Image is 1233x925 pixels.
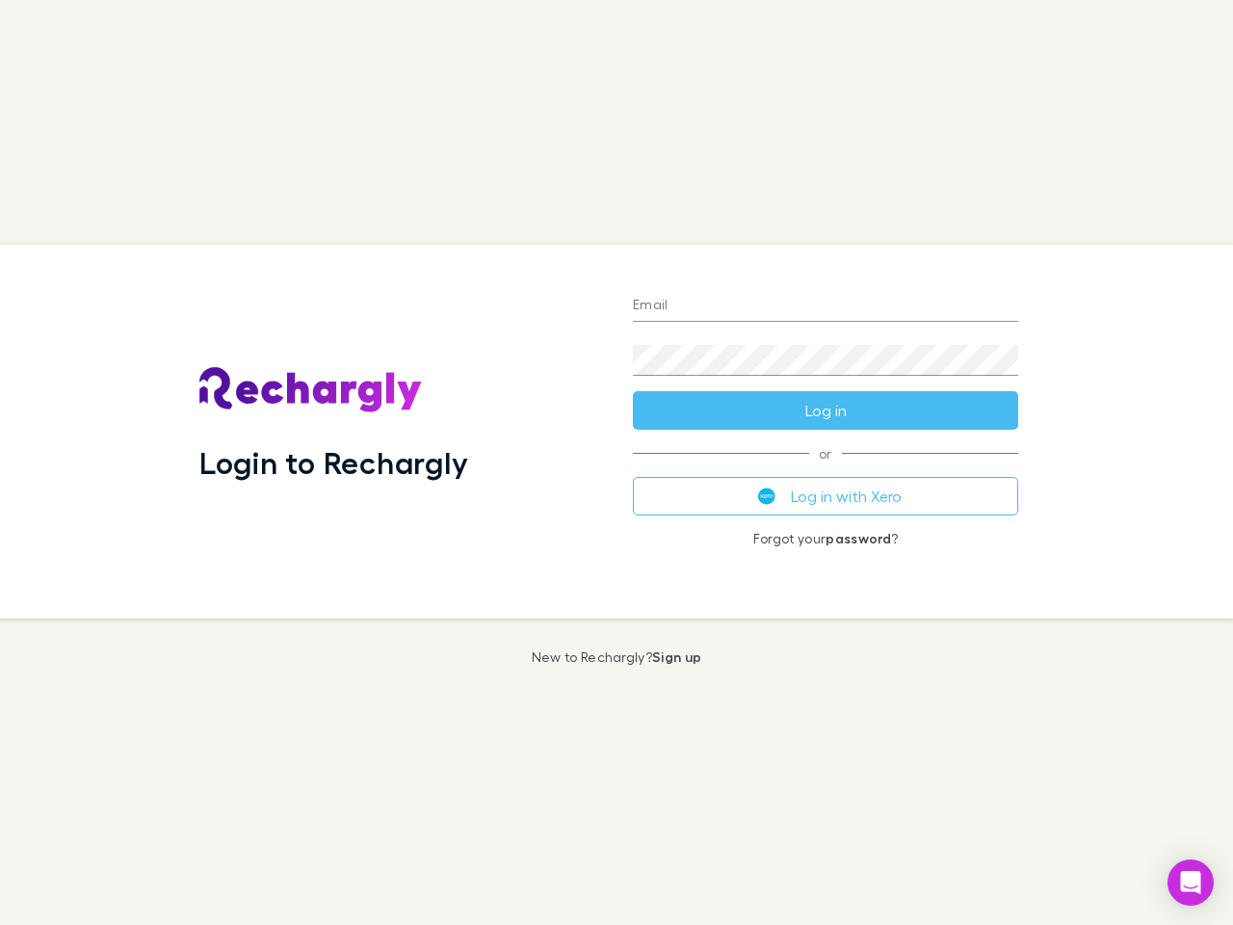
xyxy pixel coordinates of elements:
div: Open Intercom Messenger [1167,859,1214,906]
a: password [826,530,891,546]
p: Forgot your ? [633,531,1018,546]
p: New to Rechargly? [532,649,702,665]
h1: Login to Rechargly [199,444,468,481]
button: Log in [633,391,1018,430]
img: Rechargly's Logo [199,367,423,413]
button: Log in with Xero [633,477,1018,515]
img: Xero's logo [758,488,775,505]
a: Sign up [652,648,701,665]
span: or [633,453,1018,454]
